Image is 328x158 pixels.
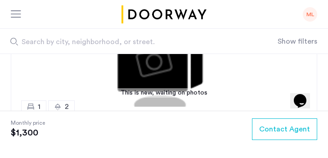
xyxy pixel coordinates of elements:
span: 1 [38,101,40,112]
span: 2 [65,101,69,112]
span: $1,300 [11,127,45,138]
span: Contact Agent [259,124,310,135]
img: logo [120,5,208,23]
div: This is new, waiting on photos [15,88,313,98]
iframe: chat widget [290,81,319,108]
a: Cazamio logo [120,5,208,23]
div: ML [303,7,317,22]
a: This is new, waiting on photos [11,9,317,107]
span: Monthly price [11,118,45,127]
button: Show or hide filters [278,36,317,47]
img: 1.gif [11,9,317,107]
span: Search by city, neighborhood, or street. [22,36,244,47]
button: button [252,118,317,140]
